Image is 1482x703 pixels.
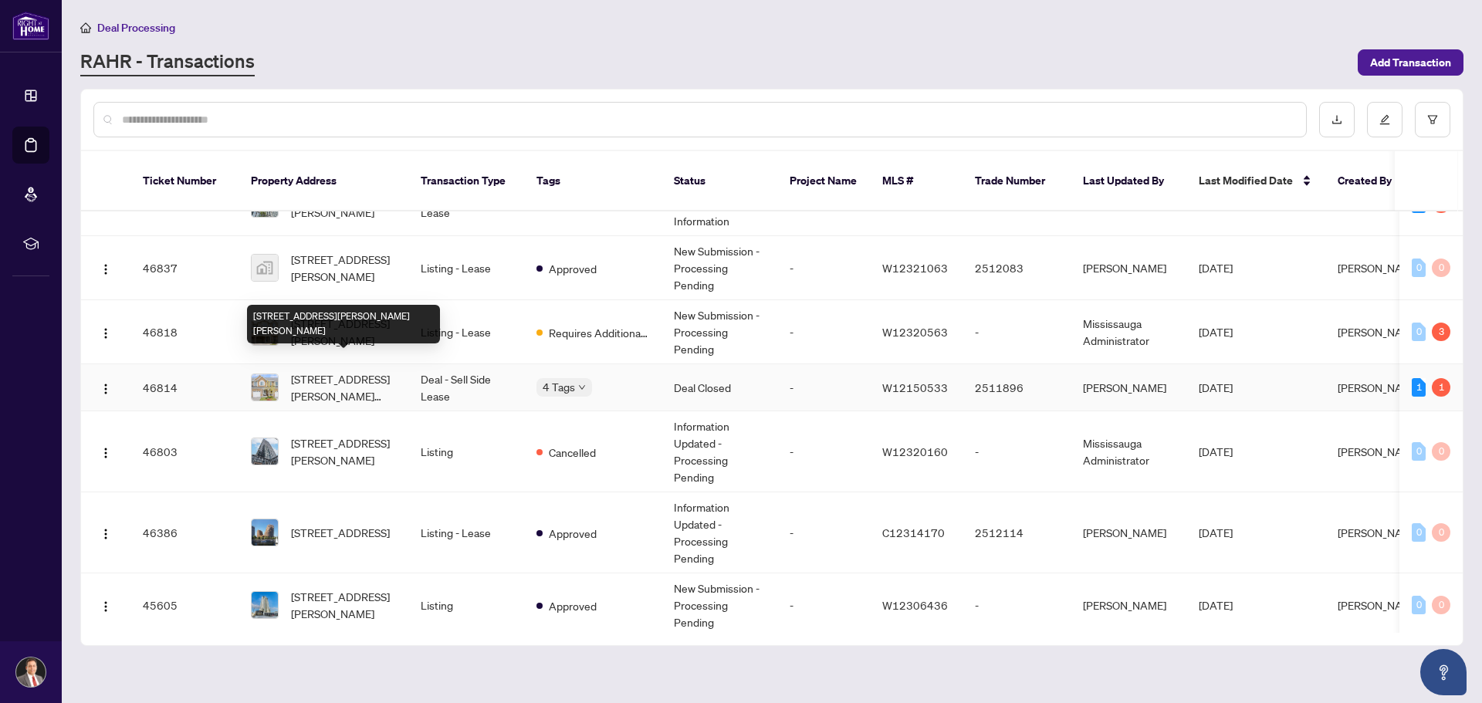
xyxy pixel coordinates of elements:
button: filter [1415,102,1450,137]
span: [DATE] [1199,380,1233,394]
span: Add Transaction [1370,50,1451,75]
button: Logo [93,255,118,280]
button: Add Transaction [1358,49,1463,76]
span: [PERSON_NAME] [1338,526,1421,539]
span: [DATE] [1199,261,1233,275]
td: New Submission - Processing Pending [661,573,777,637]
span: W12320563 [882,325,948,339]
span: down [578,384,586,391]
img: thumbnail-img [252,374,278,401]
span: W12306436 [882,598,948,612]
img: Logo [100,447,112,459]
span: [STREET_ADDRESS][PERSON_NAME] [291,434,396,468]
div: 0 [1412,596,1426,614]
div: 0 [1432,596,1450,614]
th: Trade Number [963,151,1071,211]
div: 0 [1412,323,1426,341]
td: Mississauga Administrator [1071,411,1186,492]
img: thumbnail-img [252,255,278,281]
th: Last Updated By [1071,151,1186,211]
span: [PERSON_NAME] [1338,598,1421,612]
button: Logo [93,593,118,617]
td: 2512083 [963,236,1071,300]
th: Last Modified Date [1186,151,1325,211]
td: - [963,573,1071,637]
span: edit [1379,114,1390,125]
td: Listing [408,411,524,492]
img: thumbnail-img [252,438,278,465]
td: Listing - Lease [408,236,524,300]
img: Logo [100,383,112,395]
div: 1 [1432,378,1450,397]
button: edit [1367,102,1402,137]
span: filter [1427,114,1438,125]
th: MLS # [870,151,963,211]
span: Last Modified Date [1199,172,1293,189]
td: - [777,300,870,364]
span: [DATE] [1199,598,1233,612]
span: [DATE] [1199,444,1233,458]
td: Deal Closed [661,364,777,411]
td: 2512114 [963,492,1071,573]
th: Tags [524,151,661,211]
td: - [963,300,1071,364]
span: [STREET_ADDRESS][PERSON_NAME] [291,251,396,285]
button: Logo [93,439,118,464]
span: [PERSON_NAME] [1338,444,1421,458]
span: [PERSON_NAME] [1338,325,1421,339]
button: Logo [93,319,118,344]
td: Deal - Sell Side Lease [408,364,524,411]
span: W12321063 [882,261,948,275]
td: - [777,364,870,411]
div: 0 [1432,259,1450,277]
span: W12320160 [882,444,948,458]
td: - [777,573,870,637]
td: - [777,411,870,492]
td: - [777,492,870,573]
img: Logo [100,528,112,540]
img: Logo [100,327,112,340]
th: Ticket Number [130,151,239,211]
td: 2511896 [963,364,1071,411]
td: [PERSON_NAME] [1071,573,1186,637]
img: Logo [100,600,112,613]
span: Deal Processing [97,21,175,35]
span: [STREET_ADDRESS][PERSON_NAME][PERSON_NAME] [291,370,396,404]
div: 0 [1412,259,1426,277]
button: Logo [93,375,118,400]
td: 46386 [130,492,239,573]
th: Project Name [777,151,870,211]
td: [PERSON_NAME] [1071,492,1186,573]
td: 46818 [130,300,239,364]
div: 0 [1412,523,1426,542]
td: Information Updated - Processing Pending [661,492,777,573]
td: 46803 [130,411,239,492]
img: logo [12,12,49,40]
td: 45605 [130,573,239,637]
span: [DATE] [1199,325,1233,339]
td: Listing - Lease [408,300,524,364]
th: Property Address [239,151,408,211]
span: Approved [549,597,597,614]
button: Open asap [1420,649,1467,695]
span: W12150533 [882,380,948,394]
th: Transaction Type [408,151,524,211]
img: Logo [100,263,112,275]
span: [PERSON_NAME] [1338,261,1421,275]
div: 1 [1412,378,1426,397]
td: New Submission - Processing Pending [661,300,777,364]
td: 46814 [130,364,239,411]
td: Information Updated - Processing Pending [661,411,777,492]
span: Approved [549,260,597,277]
div: 3 [1432,323,1450,341]
img: Profile Icon [16,657,46,687]
span: [DATE] [1199,526,1233,539]
span: [STREET_ADDRESS][PERSON_NAME] [291,588,396,622]
span: download [1331,114,1342,125]
td: New Submission - Processing Pending [661,236,777,300]
td: 46837 [130,236,239,300]
th: Status [661,151,777,211]
td: [PERSON_NAME] [1071,364,1186,411]
td: [PERSON_NAME] [1071,236,1186,300]
span: [STREET_ADDRESS] [291,524,390,541]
